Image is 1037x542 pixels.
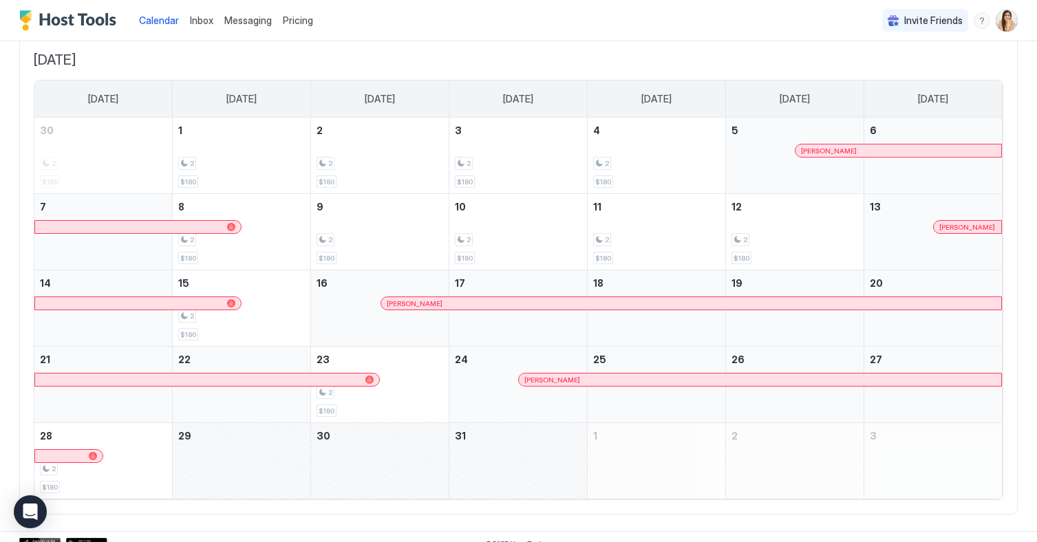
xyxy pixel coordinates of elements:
[524,376,996,384] div: [PERSON_NAME]
[173,270,310,296] a: December 15, 2025
[918,93,948,105] span: [DATE]
[173,118,311,194] td: December 1, 2025
[311,347,449,372] a: December 23, 2025
[766,80,824,118] a: Friday
[139,14,179,26] span: Calendar
[726,270,864,296] a: December 19, 2025
[40,201,46,213] span: 7
[317,277,328,289] span: 16
[588,194,725,219] a: December 11, 2025
[587,347,725,423] td: December 25, 2025
[939,223,995,232] span: [PERSON_NAME]
[588,118,725,143] a: December 4, 2025
[34,423,173,499] td: December 28, 2025
[595,177,611,186] span: $180
[283,14,313,27] span: Pricing
[864,347,1002,423] td: December 27, 2025
[641,93,672,105] span: [DATE]
[725,194,864,270] td: December 12, 2025
[870,277,883,289] span: 20
[593,201,601,213] span: 11
[180,254,196,263] span: $180
[725,118,864,194] td: December 5, 2025
[351,80,409,118] a: Tuesday
[524,376,580,384] span: [PERSON_NAME]
[319,177,334,186] span: $180
[34,270,173,347] td: December 14, 2025
[34,194,173,270] td: December 7, 2025
[224,13,272,28] a: Messaging
[317,124,323,136] span: 2
[449,347,588,423] td: December 24, 2025
[455,201,466,213] span: 10
[587,423,725,499] td: January 1, 2026
[449,270,588,347] td: December 17, 2025
[173,194,311,270] td: December 8, 2025
[870,201,881,213] span: 13
[14,495,47,528] div: Open Intercom Messenger
[180,177,196,186] span: $180
[864,118,1002,143] a: December 6, 2025
[588,423,725,448] a: January 1, 2026
[593,354,606,365] span: 25
[328,235,332,244] span: 2
[457,254,473,263] span: $180
[904,80,962,118] a: Saturday
[595,254,611,263] span: $180
[387,299,996,308] div: [PERSON_NAME]
[587,118,725,194] td: December 4, 2025
[587,270,725,347] td: December 18, 2025
[467,159,471,168] span: 2
[34,270,172,296] a: December 14, 2025
[593,124,600,136] span: 4
[864,194,1002,270] td: December 13, 2025
[190,312,194,321] span: 2
[455,354,468,365] span: 24
[731,124,738,136] span: 5
[726,347,864,372] a: December 26, 2025
[319,406,334,415] span: $180
[311,118,449,143] a: December 2, 2025
[52,464,56,473] span: 2
[864,347,1002,372] a: December 27, 2025
[605,159,609,168] span: 2
[190,159,194,168] span: 2
[190,13,213,28] a: Inbox
[178,430,191,442] span: 29
[734,254,749,263] span: $180
[213,80,270,118] a: Monday
[387,299,442,308] span: [PERSON_NAME]
[467,235,471,244] span: 2
[178,277,189,289] span: 15
[725,423,864,499] td: January 2, 2026
[864,423,1002,499] td: January 3, 2026
[904,14,963,27] span: Invite Friends
[311,270,449,347] td: December 16, 2025
[457,177,473,186] span: $180
[88,93,118,105] span: [DATE]
[731,354,745,365] span: 26
[34,423,172,448] a: December 28, 2025
[319,254,334,263] span: $180
[605,235,609,244] span: 2
[224,14,272,26] span: Messaging
[311,118,449,194] td: December 2, 2025
[996,10,1018,32] div: User profile
[588,347,725,372] a: December 25, 2025
[864,423,1002,448] a: January 3, 2026
[587,194,725,270] td: December 11, 2025
[455,277,465,289] span: 17
[311,270,449,296] a: December 16, 2025
[449,118,587,143] a: December 3, 2025
[34,118,173,194] td: November 30, 2025
[317,354,330,365] span: 23
[40,124,54,136] span: 30
[226,93,257,105] span: [DATE]
[19,10,122,31] a: Host Tools Logo
[311,347,449,423] td: December 23, 2025
[34,52,1003,69] span: [DATE]
[801,147,996,155] div: [PERSON_NAME]
[725,270,864,347] td: December 19, 2025
[974,12,990,29] div: menu
[864,270,1002,347] td: December 20, 2025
